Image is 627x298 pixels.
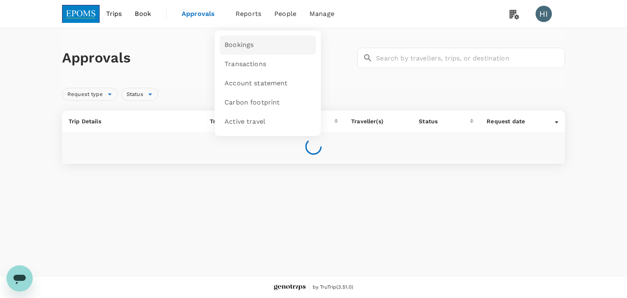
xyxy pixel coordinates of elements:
[62,49,354,67] h1: Approvals
[220,93,316,112] a: Carbon footprint
[220,112,316,131] a: Active travel
[62,88,118,101] div: Request type
[419,117,470,125] div: Status
[122,91,148,98] span: Status
[487,117,555,125] div: Request date
[7,265,33,291] iframe: Button to launch messaging window
[182,9,222,19] span: Approvals
[220,74,316,93] a: Account statement
[536,6,552,22] div: HI
[313,283,354,291] span: by TruTrip ( 3.51.0 )
[351,117,406,125] p: Traveller(s)
[135,9,151,19] span: Book
[62,5,100,23] img: EPOMS SDN BHD
[274,285,306,291] img: Genotrips - EPOMS
[220,55,316,74] a: Transactions
[69,117,197,125] p: Trip Details
[225,60,266,69] span: Transactions
[106,9,122,19] span: Trips
[236,9,261,19] span: Reports
[225,40,253,50] span: Bookings
[225,117,265,127] span: Active travel
[210,117,278,125] div: Travel date
[274,9,296,19] span: People
[376,48,565,68] input: Search by travellers, trips, or destination
[309,9,334,19] span: Manage
[121,88,158,101] div: Status
[62,91,108,98] span: Request type
[225,98,280,107] span: Carbon footprint
[220,36,316,55] a: Bookings
[225,79,288,88] span: Account statement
